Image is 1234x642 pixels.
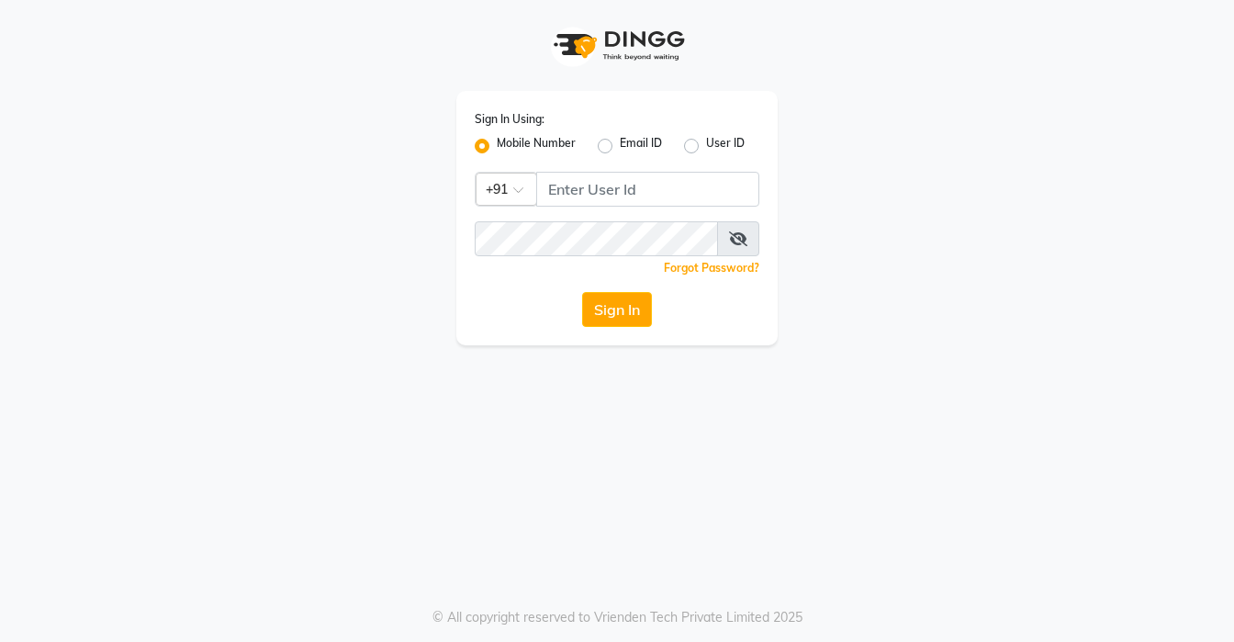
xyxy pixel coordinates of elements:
[706,135,745,157] label: User ID
[497,135,576,157] label: Mobile Number
[544,18,690,73] img: logo1.svg
[664,261,759,275] a: Forgot Password?
[620,135,662,157] label: Email ID
[536,172,759,207] input: Username
[582,292,652,327] button: Sign In
[475,221,718,256] input: Username
[475,111,544,128] label: Sign In Using:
